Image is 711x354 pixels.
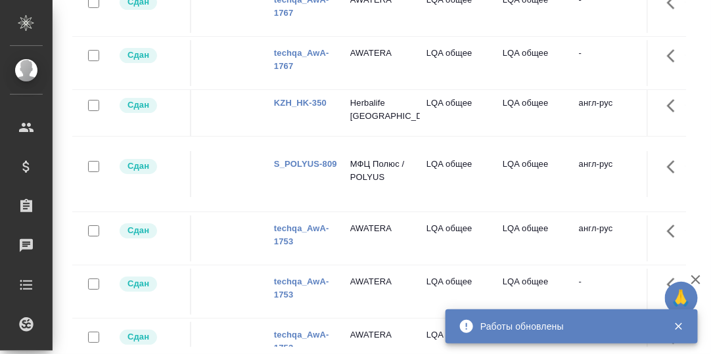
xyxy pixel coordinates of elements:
[350,158,413,184] p: МФЦ Полюс / POLYUS
[572,215,649,261] td: англ-рус
[572,40,649,86] td: -
[503,47,566,60] p: LQA общее
[274,277,329,299] a: techqa_AwA-1753
[127,330,149,343] p: Сдан
[127,160,149,173] p: Сдан
[127,99,149,112] p: Сдан
[426,97,490,110] p: LQA общее
[503,222,566,235] p: LQA общее
[426,222,490,235] p: LQA общее
[274,223,329,246] a: techqa_AwA-1753
[350,47,413,60] p: AWATERA
[127,49,149,62] p: Сдан
[426,328,490,342] p: LQA общее
[503,275,566,288] p: LQA общее
[426,275,490,288] p: LQA общее
[659,40,691,72] button: Здесь прячутся важные кнопки
[665,282,698,315] button: 🙏
[426,158,490,171] p: LQA общее
[572,90,649,136] td: англ-рус
[127,224,149,237] p: Сдан
[480,320,654,333] div: Работы обновлены
[118,222,183,240] div: Менеджер проверил работу исполнителя, передает ее на следующий этап
[503,97,566,110] p: LQA общее
[572,151,649,197] td: англ-рус
[127,277,149,290] p: Сдан
[350,328,413,342] p: AWATERA
[118,47,183,64] div: Менеджер проверил работу исполнителя, передает ее на следующий этап
[274,330,329,353] a: techqa_AwA-1753
[350,222,413,235] p: AWATERA
[426,47,490,60] p: LQA общее
[118,97,183,114] div: Менеджер проверил работу исполнителя, передает ее на следующий этап
[118,158,183,175] div: Менеджер проверил работу исполнителя, передает ее на следующий этап
[659,215,691,247] button: Здесь прячутся важные кнопки
[350,97,413,123] p: Herbalife [GEOGRAPHIC_DATA]
[274,48,329,71] a: techqa_AwA-1767
[503,158,566,171] p: LQA общее
[274,159,337,169] a: S_POLYUS-809
[659,151,691,183] button: Здесь прячутся важные кнопки
[350,275,413,288] p: AWATERA
[118,328,183,346] div: Менеджер проверил работу исполнителя, передает ее на следующий этап
[659,90,691,122] button: Здесь прячутся важные кнопки
[572,269,649,315] td: -
[118,275,183,293] div: Менеджер проверил работу исполнителя, передает ее на следующий этап
[665,321,692,332] button: Закрыть
[670,284,693,312] span: 🙏
[659,269,691,300] button: Здесь прячутся важные кнопки
[274,98,327,108] a: KZH_HK-350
